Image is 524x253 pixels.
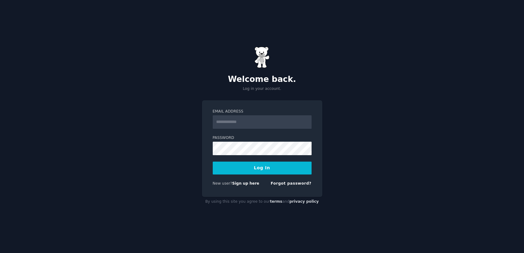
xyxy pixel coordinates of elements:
label: Email Address [213,109,312,114]
button: Log In [213,162,312,174]
h2: Welcome back. [202,75,322,84]
span: New user? [213,181,232,186]
a: privacy policy [289,199,319,204]
p: Log in your account. [202,86,322,92]
img: Gummy Bear [254,47,270,68]
a: terms [270,199,282,204]
a: Sign up here [232,181,259,186]
label: Password [213,135,312,141]
div: By using this site you agree to our and [202,197,322,207]
a: Forgot password? [271,181,312,186]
